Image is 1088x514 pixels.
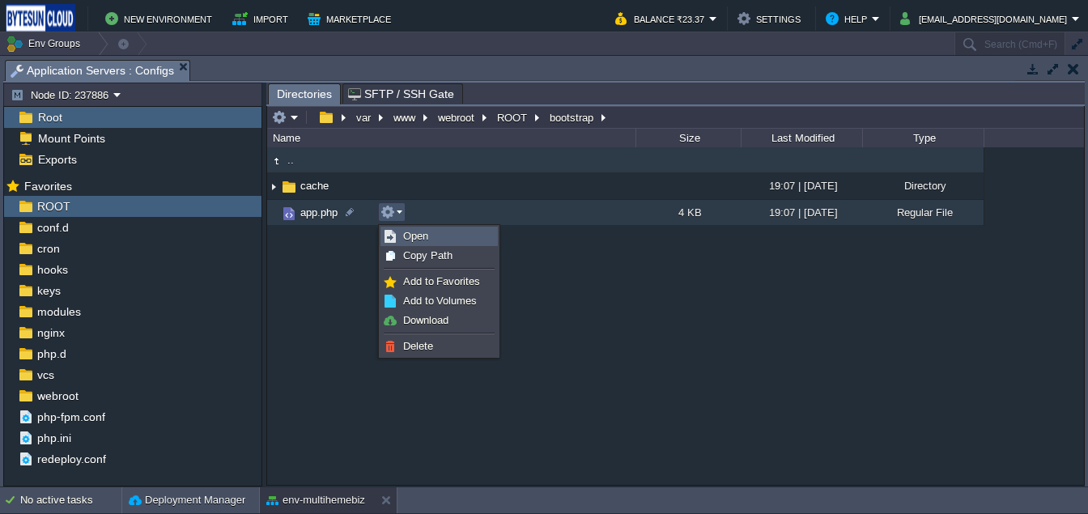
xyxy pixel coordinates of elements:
[129,492,245,508] button: Deployment Manager
[285,153,296,167] a: ..
[436,110,478,125] button: webroot
[403,314,448,326] span: Download
[403,340,433,352] span: Delete
[381,227,497,245] a: Open
[615,9,709,28] button: Balance ₹23.37
[298,206,340,219] a: app.php
[6,4,75,33] img: Bytesun Cloud
[6,32,86,55] button: Env Groups
[267,106,1084,129] input: Click to enter the path
[34,304,83,319] a: modules
[381,312,497,329] a: Download
[105,9,217,28] button: New Environment
[11,87,113,102] button: Node ID: 237886
[403,249,453,261] span: Copy Path
[269,129,635,147] div: Name
[35,131,108,146] a: Mount Points
[635,200,741,225] div: 4 KB
[391,110,419,125] button: www
[741,200,862,225] div: 19:07 | [DATE]
[35,152,79,167] a: Exports
[34,241,62,256] a: cron
[277,84,332,104] span: Directories
[20,487,121,513] div: No active tasks
[21,180,74,193] a: Favorites
[864,129,984,147] div: Type
[280,178,298,196] img: AMDAwAAAACH5BAEAAAAALAAAAAABAAEAAAICRAEAOw==
[34,325,67,340] a: nginx
[280,205,298,223] img: AMDAwAAAACH5BAEAAAAALAAAAAABAAEAAAICRAEAOw==
[826,9,872,28] button: Help
[267,174,280,199] img: AMDAwAAAACH5BAEAAAAALAAAAAABAAEAAAICRAEAOw==
[35,110,65,125] a: Root
[742,129,862,147] div: Last Modified
[11,61,174,81] span: Application Servers : Configs
[267,200,280,225] img: AMDAwAAAACH5BAEAAAAALAAAAAABAAEAAAICRAEAOw==
[21,179,74,193] span: Favorites
[34,431,74,445] a: php.ini
[547,110,597,125] button: bootstrap
[403,295,477,307] span: Add to Volumes
[403,230,428,242] span: Open
[637,129,741,147] div: Size
[354,110,375,125] button: var
[741,173,862,198] div: 19:07 | [DATE]
[34,346,69,361] a: php.d
[34,367,57,382] a: vcs
[862,173,984,198] div: Directory
[348,84,454,104] span: SFTP / SSH Gate
[381,338,497,355] a: Delete
[34,220,71,235] a: conf.d
[381,273,497,291] a: Add to Favorites
[34,199,73,214] a: ROOT
[34,262,70,277] a: hooks
[232,9,293,28] button: Import
[737,9,805,28] button: Settings
[862,200,984,225] div: Regular File
[381,292,497,310] a: Add to Volumes
[298,179,331,193] a: cache
[34,410,108,424] a: php-fpm.conf
[266,492,365,508] button: env-multihemebiz
[900,9,1072,28] button: [EMAIL_ADDRESS][DOMAIN_NAME]
[34,452,108,466] a: redeploy.conf
[403,275,480,287] span: Add to Favorites
[495,110,531,125] button: ROOT
[267,152,285,170] img: AMDAwAAAACH5BAEAAAAALAAAAAABAAEAAAICRAEAOw==
[34,389,81,403] a: webroot
[308,9,396,28] button: Marketplace
[34,283,63,298] a: keys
